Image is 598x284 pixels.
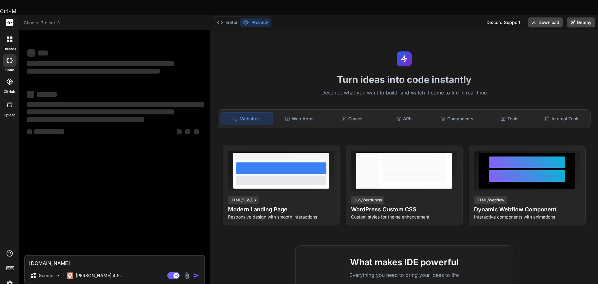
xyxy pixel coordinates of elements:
label: Upload [4,113,16,118]
div: Web Apps [274,112,325,125]
h4: Modern Landing Page [228,205,334,214]
img: attachment [183,272,191,279]
div: APIs [379,112,430,125]
h1: Turn ideas into code instantly [214,74,594,85]
label: threads [3,46,16,52]
p: Source [39,272,53,279]
span: ‌ [34,129,64,134]
textarea: [DOMAIN_NAME] [25,256,204,267]
div: Discord Support [483,17,524,27]
p: Custom styles for theme enhancement [351,214,457,220]
div: Websites [221,112,273,125]
label: GitHub [4,89,15,94]
h4: Dynamic Webflow Component [474,205,580,214]
p: Everything you need to bring your ideas to life [306,271,503,279]
img: Claude 4 Sonnet [67,272,73,279]
img: icon [193,272,199,279]
span: ‌ [185,129,190,134]
span: ‌ [27,129,32,134]
span: ‌ [27,109,174,114]
div: CSS/WordPress [351,196,384,204]
span: ‌ [27,91,34,98]
span: Choose Project [24,20,61,26]
span: ‌ [177,129,182,134]
span: ‌ [27,61,174,66]
span: ‌ [37,92,57,97]
button: Download [528,17,563,27]
button: Editor [214,18,240,27]
div: Components [431,112,483,125]
span: ‌ [27,69,160,74]
p: [PERSON_NAME] 4 S.. [76,272,122,279]
span: ‌ [27,102,204,107]
h2: What makes IDE powerful [306,256,503,269]
label: code [5,67,14,73]
p: Responsive design with smooth interactions [228,214,334,220]
div: Tools [484,112,535,125]
h4: WordPress Custom CSS [351,205,457,214]
p: Interactive components with animations [474,214,580,220]
span: ‌ [27,117,144,122]
span: ‌ [38,51,48,55]
div: Internal Tools [536,112,588,125]
p: Describe what you want to build, and watch it come to life in real-time [214,89,594,97]
button: Preview [240,18,271,27]
button: Deploy [567,17,595,27]
span: ‌ [194,129,199,134]
div: HTML/Webflow [474,196,507,204]
div: HTML/CSS/JS [228,196,259,204]
img: Pick Models [55,273,60,278]
span: ‌ [27,49,36,57]
div: Games [326,112,378,125]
